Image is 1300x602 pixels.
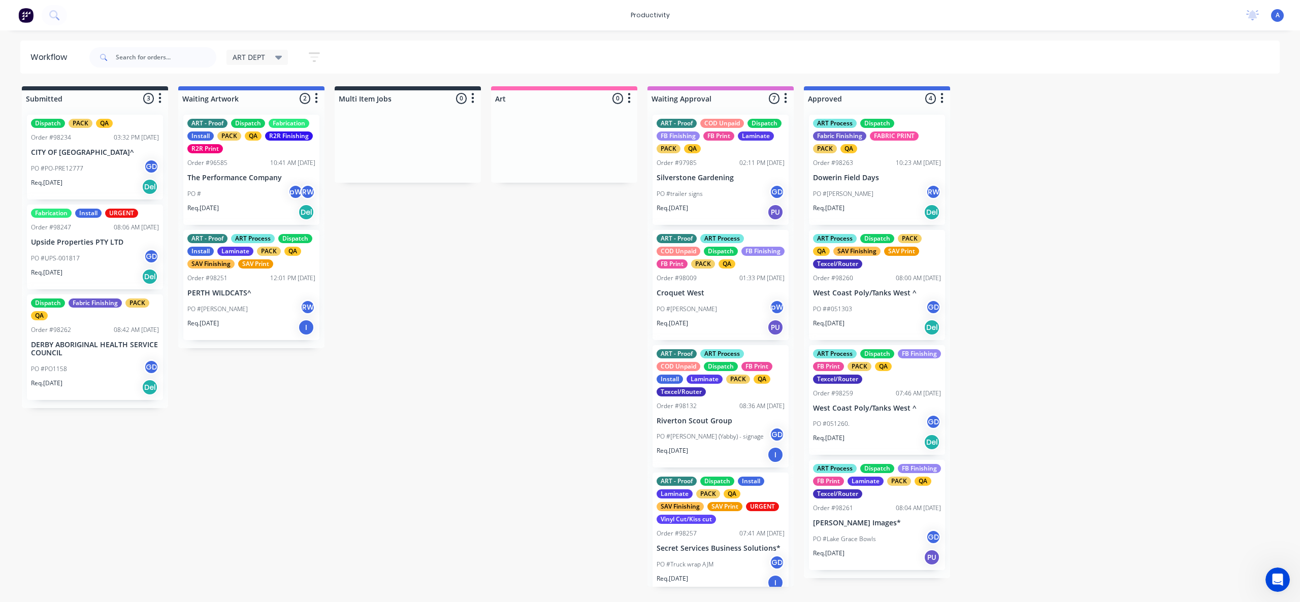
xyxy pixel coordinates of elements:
div: FB Print [813,362,844,371]
div: 08:36 AM [DATE] [739,402,785,411]
div: RW [300,184,315,199]
div: Laminate [217,247,253,256]
p: PO #Lake Grace Bowls [813,534,876,544]
div: DispatchPACKQAOrder #9823403:32 PM [DATE]CITY OF [GEOGRAPHIC_DATA]^PO #PO-PRE12777GDReq.[DATE]Del [27,115,163,199]
div: ART Process [813,119,857,128]
p: Req. [DATE] [657,446,688,455]
div: GD [769,555,785,570]
div: Order #97985 [657,158,697,168]
div: PACK [257,247,281,256]
p: PO #PO-PRE12777 [31,164,83,173]
div: Order #98234 [31,133,71,142]
div: Texcel/Router [813,489,862,498]
div: 08:00 AM [DATE] [896,274,941,283]
div: URGENT [746,502,779,511]
div: GD [144,359,159,375]
div: R2R Finishing [265,131,313,141]
div: PACK [657,144,680,153]
div: QA [813,247,830,256]
div: Laminate [687,375,723,384]
div: Del [298,204,314,220]
div: GD [926,529,941,545]
div: FB Print [813,477,844,486]
div: QA [96,119,113,128]
div: Fabrication [269,119,309,128]
div: Vinyl Cut/Kiss cut [657,515,716,524]
div: I [767,575,784,591]
p: DERBY ABORIGINAL HEALTH SERVICE COUNCIL [31,341,159,358]
div: Fabric Finishing [813,131,866,141]
div: ART - Proof [657,119,697,128]
div: Dispatch [31,298,65,308]
div: URGENT [105,209,138,218]
div: Order #98247 [31,223,71,232]
div: ART - ProofDispatchFabricationInstallPACKQAR2R FinishingR2R PrintOrder #9658510:41 AM [DATE]The P... [183,115,319,225]
p: Req. [DATE] [657,319,688,328]
div: Dispatch [700,477,734,486]
div: ART Process [231,234,275,243]
div: RW [926,184,941,199]
div: productivity [626,8,675,23]
p: PO #trailer signs [657,189,703,198]
div: FB Finishing [657,131,700,141]
p: Silverstone Gardening [657,174,785,182]
div: Texcel/Router [657,387,706,396]
div: FB Print [703,131,734,141]
div: QA [915,477,931,486]
p: Req. [DATE] [187,204,219,213]
div: Laminate [848,477,884,486]
p: Secret Services Business Solutions* [657,544,785,553]
div: 03:32 PM [DATE] [114,133,159,142]
p: PO #PO1158 [31,364,67,374]
div: GD [144,159,159,174]
p: West Coast Poly/Tanks West ^ [813,404,941,413]
div: Dispatch [278,234,312,243]
div: 10:23 AM [DATE] [896,158,941,168]
div: Dispatch [231,119,265,128]
p: [PERSON_NAME] Images* [813,519,941,527]
div: 08:06 AM [DATE] [114,223,159,232]
div: QA [31,311,48,320]
div: GD [769,427,785,442]
div: PACK [898,234,922,243]
div: Install [187,131,214,141]
div: I [298,319,314,336]
div: PACK [691,259,715,269]
div: DispatchFabric FinishingPACKQAOrder #9826208:42 AM [DATE]DERBY ABORIGINAL HEALTH SERVICE COUNCILP... [27,294,163,400]
div: Texcel/Router [813,375,862,384]
div: ART Process [813,349,857,358]
p: PO #[PERSON_NAME] (Yabby) - signage [657,432,764,441]
div: Install [657,375,683,384]
div: PACK [887,477,911,486]
div: QA [284,247,301,256]
div: 12:01 PM [DATE] [270,274,315,283]
p: Req. [DATE] [813,204,844,213]
div: ART - Proof [657,349,697,358]
iframe: Intercom live chat [1265,567,1290,592]
p: Req. [DATE] [813,319,844,328]
div: Order #98259 [813,389,853,398]
div: PACK [69,119,92,128]
div: Order #98261 [813,504,853,513]
div: Dispatch [860,349,894,358]
p: Req. [DATE] [657,204,688,213]
div: ART Process [700,349,744,358]
div: ART ProcessDispatchPACKQASAV FinishingSAV PrintTexcel/RouterOrder #9826008:00 AM [DATE]West Coast... [809,230,945,340]
p: PO # [187,189,201,198]
div: FB Print [657,259,688,269]
div: 07:46 AM [DATE] [896,389,941,398]
div: Order #98262 [31,325,71,335]
div: Del [142,179,158,195]
div: PACK [696,489,720,498]
div: FABRIC PRINT [870,131,919,141]
div: I [767,447,784,463]
p: Req. [DATE] [813,549,844,558]
div: Del [924,434,940,450]
div: ART - Proof [657,477,697,486]
p: Croquet West [657,289,785,297]
div: FB Finishing [741,247,785,256]
div: 02:11 PM [DATE] [739,158,785,168]
div: ART Process [700,234,744,243]
p: Upside Properties PTY LTD [31,238,159,247]
div: PACK [726,375,750,384]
